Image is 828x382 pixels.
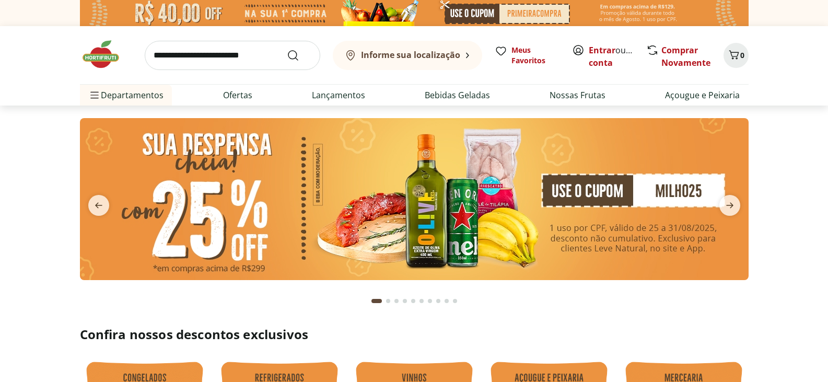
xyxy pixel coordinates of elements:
button: Carrinho [724,43,749,68]
a: Bebidas Geladas [425,89,490,101]
span: ou [589,44,635,69]
a: Nossas Frutas [550,89,605,101]
button: Go to page 2 from fs-carousel [384,288,392,314]
input: search [145,41,320,70]
button: Go to page 5 from fs-carousel [409,288,417,314]
h2: Confira nossos descontos exclusivos [80,326,749,343]
a: Entrar [589,44,615,56]
img: Hortifruti [80,39,132,70]
button: Informe sua localização [333,41,482,70]
button: Go to page 3 from fs-carousel [392,288,401,314]
a: Meus Favoritos [495,45,559,66]
img: cupom [80,118,749,280]
button: Go to page 8 from fs-carousel [434,288,442,314]
button: Current page from fs-carousel [369,288,384,314]
button: Go to page 6 from fs-carousel [417,288,426,314]
a: Ofertas [223,89,252,101]
a: Criar conta [589,44,646,68]
button: Go to page 10 from fs-carousel [451,288,459,314]
b: Informe sua localização [361,49,460,61]
span: 0 [740,50,744,60]
button: Go to page 4 from fs-carousel [401,288,409,314]
button: Menu [88,83,101,108]
a: Comprar Novamente [661,44,710,68]
a: Açougue e Peixaria [665,89,740,101]
a: Lançamentos [312,89,365,101]
button: Go to page 9 from fs-carousel [442,288,451,314]
button: next [711,195,749,216]
span: Departamentos [88,83,164,108]
button: previous [80,195,118,216]
button: Go to page 7 from fs-carousel [426,288,434,314]
span: Meus Favoritos [511,45,559,66]
button: Submit Search [287,49,312,62]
